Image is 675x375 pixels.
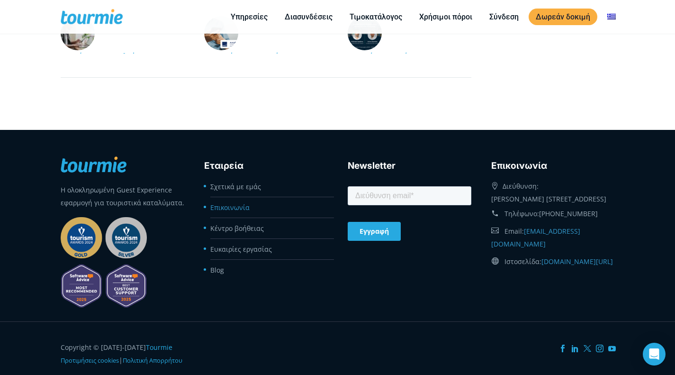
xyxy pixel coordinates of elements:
a: Τιμοκατάλογος [342,11,409,23]
a: Δωρεάν σεμινάριο για διαχειριστές BnB ακινήτων στη [GEOGRAPHIC_DATA] [348,51,458,88]
a: Προτιμήσεις cookies [61,356,119,365]
a: Instagram [596,345,603,352]
iframe: Form 0 [348,184,471,247]
a: Κέντρο βοήθειας [210,224,264,233]
a: [PHONE_NUMBER] [539,209,598,218]
a: Στοιχεία ταυτοποίησης επισκεπτών: Τι οφείλουν να γνωρίζουν νέοι οικοδεσπότες [204,51,325,88]
a: LinkedIn [571,345,579,352]
a: [EMAIL_ADDRESS][DOMAIN_NAME] [491,227,580,248]
h3: Eπικοινωνία [491,159,615,173]
a: Διασυνδέσεις [278,11,340,23]
div: Email: [491,222,615,253]
a: Πολιτική Απορρήτου [123,356,182,365]
a: Blog [210,265,224,274]
a: Facebook [559,345,567,352]
a: Δωρεάν δοκιμή [529,9,597,25]
a: Twitter [584,345,591,352]
h3: Newsletter [348,159,471,173]
a: Επικοινωνία [210,203,250,212]
div: Open Intercom Messenger [643,343,666,366]
div: Τηλέφωνο: [491,205,615,222]
a: Tourmie [146,343,172,352]
h3: Εταιρεία [204,159,328,173]
a: 7 Χρήσιμα Εργαλεία και Εφαρμογές για Νέους Airbnb Οικοδεσπότες [61,51,177,88]
a: Σχετικά με εμάς [210,182,261,191]
a: [DOMAIN_NAME][URL] [541,257,613,266]
a: Χρήσιμοι πόροι [412,11,479,23]
div: Διεύθυνση: [PERSON_NAME] [STREET_ADDRESS] [491,177,615,205]
p: Η ολοκληρωμένη Guest Experience εφαρμογή για τουριστικά καταλύματα. [61,183,184,209]
div: Copyright © [DATE]-[DATE] | [61,341,184,367]
a: Υπηρεσίες [224,11,275,23]
a: Ευκαιρίες εργασίας [210,245,272,254]
div: Ιστοσελίδα: [491,253,615,270]
a: Σύνδεση [482,11,526,23]
a: YouTube [608,345,616,352]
